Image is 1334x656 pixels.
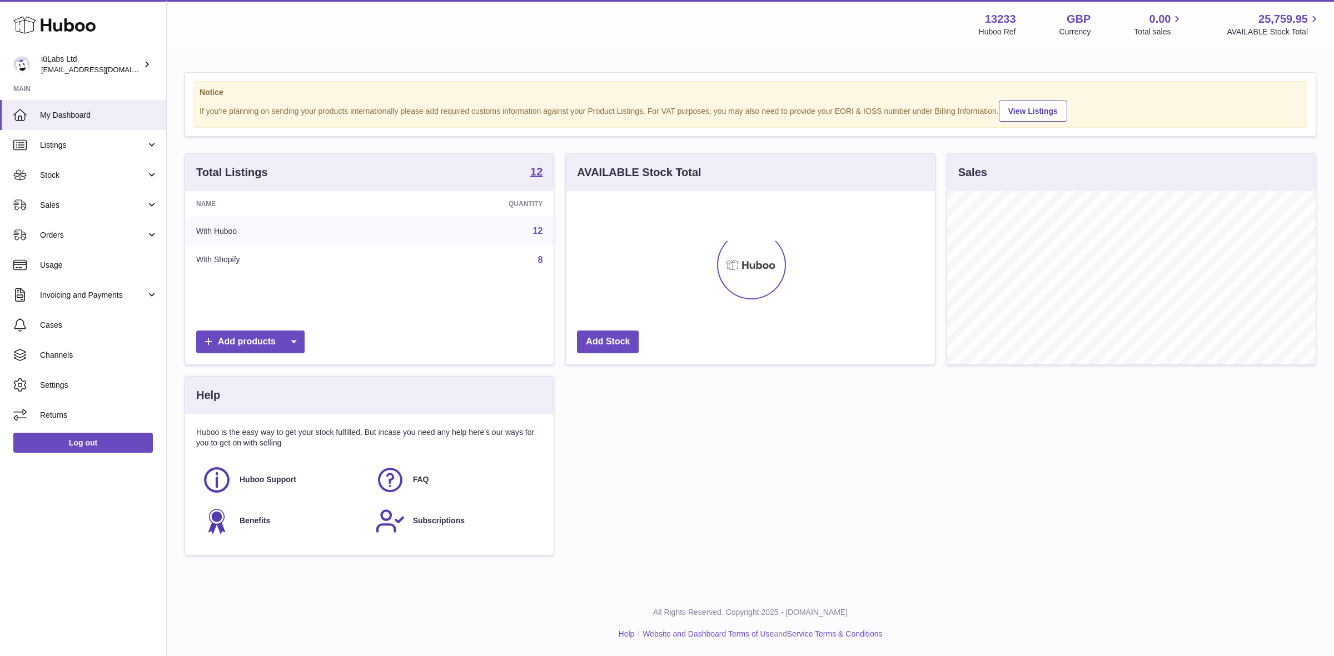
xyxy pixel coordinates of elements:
[196,388,220,403] h3: Help
[999,101,1067,122] a: View Listings
[1067,12,1091,27] strong: GBP
[40,110,158,121] span: My Dashboard
[196,330,305,353] a: Add products
[200,99,1301,122] div: If you're planning on sending your products internationally please add required customs informati...
[375,506,537,536] a: Subscriptions
[577,165,701,180] h3: AVAILABLE Stock Total
[40,410,158,420] span: Returns
[643,629,774,638] a: Website and Dashboard Terms of Use
[40,230,146,241] span: Orders
[13,56,30,73] img: info@iulabs.co
[240,474,296,485] span: Huboo Support
[13,433,153,453] a: Log out
[1059,27,1091,37] div: Currency
[196,165,268,180] h3: Total Listings
[985,12,1016,27] strong: 13233
[40,320,158,330] span: Cases
[413,474,429,485] span: FAQ
[185,246,384,274] td: With Shopify
[40,170,146,181] span: Stock
[375,465,537,495] a: FAQ
[958,165,987,180] h3: Sales
[619,629,635,638] a: Help
[787,629,883,638] a: Service Terms & Conditions
[40,140,146,151] span: Listings
[40,350,158,360] span: Channels
[537,255,542,264] a: 8
[40,260,158,271] span: Usage
[533,226,543,236] a: 12
[40,380,158,390] span: Settings
[185,217,384,246] td: With Huboo
[384,191,554,217] th: Quantity
[185,191,384,217] th: Name
[41,65,163,74] span: [EMAIL_ADDRESS][DOMAIN_NAME]
[413,515,465,526] span: Subscriptions
[196,427,542,448] p: Huboo is the easy way to get your stock fulfilled. But incase you need any help here's our ways f...
[1227,27,1321,37] span: AVAILABLE Stock Total
[577,330,639,353] a: Add Stock
[1149,12,1171,27] span: 0.00
[530,166,542,177] strong: 12
[200,87,1301,98] strong: Notice
[202,506,364,536] a: Benefits
[1134,27,1183,37] span: Total sales
[40,290,146,301] span: Invoicing and Payments
[41,54,141,75] div: iüLabs Ltd
[40,200,146,211] span: Sales
[979,27,1016,37] div: Huboo Ref
[1134,12,1183,37] a: 0.00 Total sales
[240,515,270,526] span: Benefits
[202,465,364,495] a: Huboo Support
[1258,12,1308,27] span: 25,759.95
[176,607,1325,618] p: All Rights Reserved. Copyright 2025 - [DOMAIN_NAME]
[1227,12,1321,37] a: 25,759.95 AVAILABLE Stock Total
[639,629,882,639] li: and
[530,166,542,179] a: 12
